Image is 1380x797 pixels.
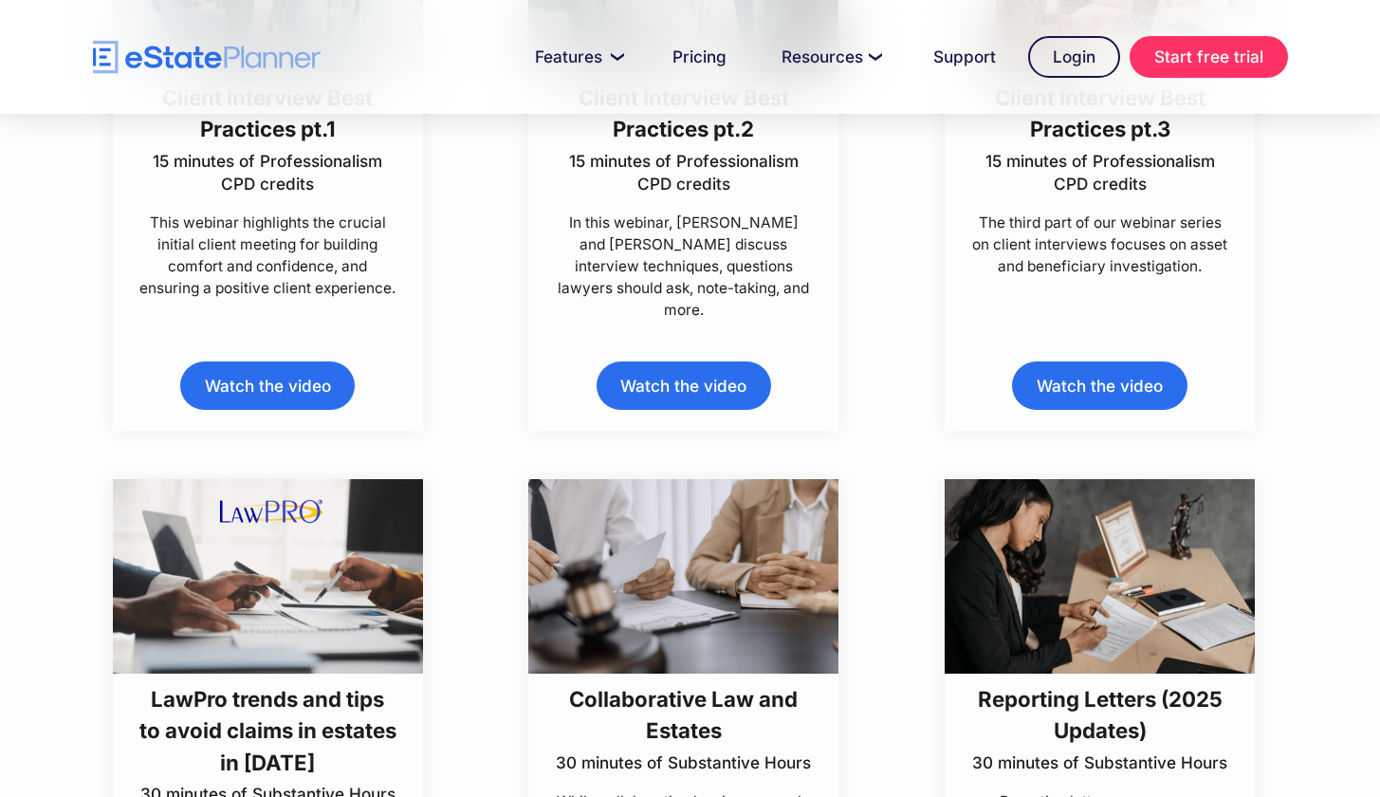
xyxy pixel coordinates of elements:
[970,751,1228,774] p: 30 minutes of Substantive Hours
[555,751,813,774] p: 30 minutes of Substantive Hours
[1130,36,1288,78] a: Start free trial
[759,38,901,76] a: Resources
[138,683,396,778] h3: LawPro trends and tips to avoid claims in estates in [DATE]
[1012,361,1187,410] a: Watch the video
[555,150,813,195] p: 15 minutes of Professionalism CPD credits
[911,38,1019,76] a: Support
[555,212,813,322] p: In this webinar, [PERSON_NAME] and [PERSON_NAME] discuss interview techniques, questions lawyers ...
[138,150,396,195] p: 15 minutes of Professionalism CPD credits
[555,683,813,747] h3: Collaborative Law and Estates
[1028,36,1120,78] a: Login
[180,361,355,410] a: Watch the video
[597,361,771,410] a: Watch the video
[650,38,749,76] a: Pricing
[970,150,1228,195] p: 15 minutes of Professionalism CPD credits
[970,212,1228,277] p: The third part of our webinar series on client interviews focuses on asset and beneficiary invest...
[93,41,321,74] a: home
[512,38,640,76] a: Features
[970,683,1228,747] h3: Reporting Letters (2025 Updates)
[138,212,396,300] p: This webinar highlights the crucial initial client meeting for building comfort and confidence, a...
